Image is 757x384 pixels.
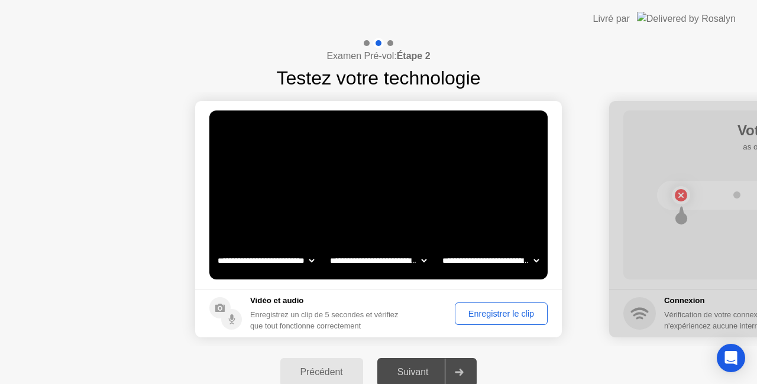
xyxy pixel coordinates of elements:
div: Précédent [284,367,360,378]
select: Available microphones [440,249,541,272]
select: Available speakers [328,249,429,272]
div: Livré par [593,12,630,26]
div: Open Intercom Messenger [717,344,745,372]
button: Enregistrer le clip [455,302,548,325]
h5: Vidéo et audio [250,295,408,307]
div: Enregistrer le clip [459,309,544,318]
img: Delivered by Rosalyn [637,12,736,25]
select: Available cameras [215,249,316,272]
b: Étape 2 [397,51,431,61]
h1: Testez votre technologie [276,64,480,92]
h4: Examen Pré-vol: [326,49,430,63]
div: Enregistrez un clip de 5 secondes et vérifiez que tout fonctionne correctement [250,309,408,331]
div: Suivant [381,367,445,378]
